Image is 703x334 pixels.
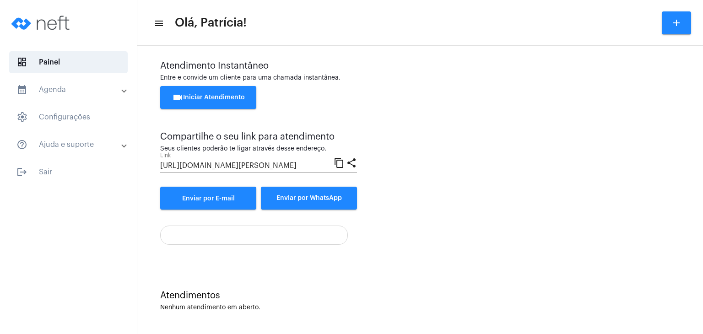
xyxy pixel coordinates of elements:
mat-panel-title: Agenda [16,84,122,95]
mat-icon: sidenav icon [16,84,27,95]
span: Enviar por WhatsApp [276,195,342,201]
span: Configurações [9,106,128,128]
span: Painel [9,51,128,73]
span: Sair [9,161,128,183]
button: Enviar por WhatsApp [261,187,357,210]
mat-icon: share [346,157,357,168]
span: sidenav icon [16,57,27,68]
span: Iniciar Atendimento [172,94,245,101]
span: Enviar por E-mail [182,195,235,202]
mat-panel-title: Ajuda e suporte [16,139,122,150]
span: sidenav icon [16,112,27,123]
mat-icon: content_copy [334,157,345,168]
mat-expansion-panel-header: sidenav iconAgenda [5,79,137,101]
mat-icon: sidenav icon [16,139,27,150]
mat-expansion-panel-header: sidenav iconAjuda e suporte [5,134,137,156]
div: Atendimentos [160,291,680,301]
button: Iniciar Atendimento [160,86,256,109]
mat-icon: add [671,17,682,28]
div: Entre e convide um cliente para uma chamada instantânea. [160,75,680,81]
mat-icon: videocam [172,92,183,103]
span: Olá, Patrícia! [175,16,247,30]
div: Compartilhe o seu link para atendimento [160,132,357,142]
div: Seus clientes poderão te ligar através desse endereço. [160,145,357,152]
a: Enviar por E-mail [160,187,256,210]
img: logo-neft-novo-2.png [7,5,76,41]
mat-icon: sidenav icon [154,18,163,29]
div: Atendimento Instantâneo [160,61,680,71]
div: Nenhum atendimento em aberto. [160,304,680,311]
mat-icon: sidenav icon [16,167,27,178]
